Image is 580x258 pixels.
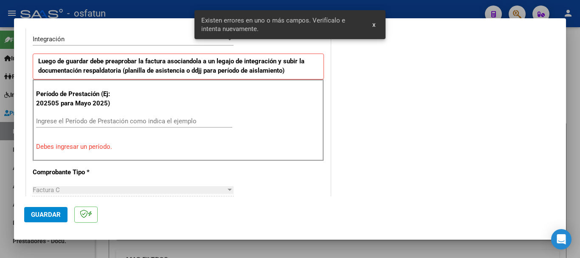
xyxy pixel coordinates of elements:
[24,207,68,222] button: Guardar
[372,21,375,28] span: x
[36,142,321,152] p: Debes ingresar un período.
[33,35,65,43] span: Integración
[31,211,61,218] span: Guardar
[33,186,60,194] span: Factura C
[551,229,572,249] div: Open Intercom Messenger
[38,57,304,75] strong: Luego de guardar debe preaprobar la factura asociandola a un legajo de integración y subir la doc...
[33,167,120,177] p: Comprobante Tipo *
[36,89,121,108] p: Período de Prestación (Ej: 202505 para Mayo 2025)
[201,16,363,33] span: Existen errores en uno o más campos. Verifícalo e intenta nuevamente.
[366,17,382,32] button: x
